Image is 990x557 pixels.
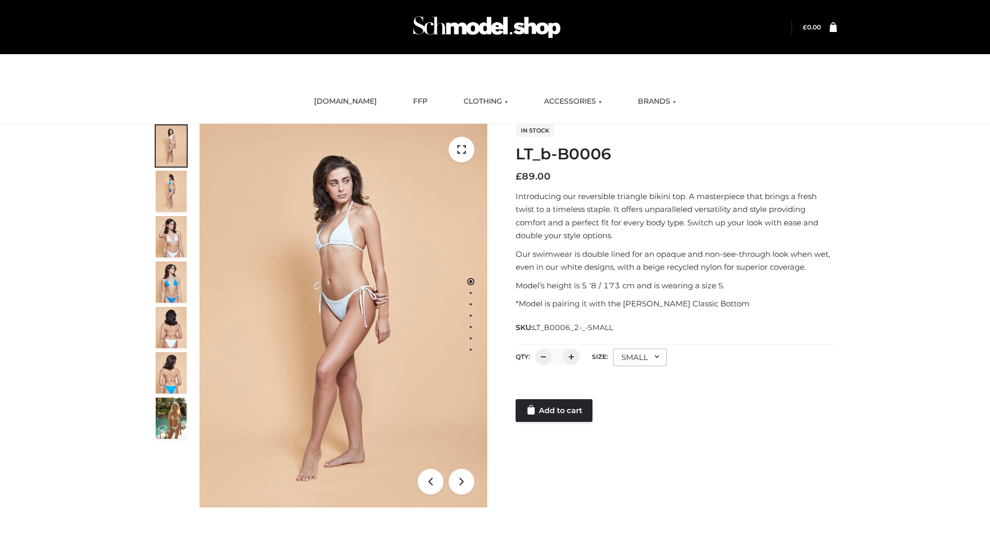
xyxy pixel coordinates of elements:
[516,399,592,422] a: Add to cart
[456,90,516,113] a: CLOTHING
[156,171,187,212] img: ArielClassicBikiniTop_CloudNine_AzureSky_OW114ECO_2-scaled.jpg
[516,297,837,310] p: *Model is pairing it with the [PERSON_NAME] Classic Bottom
[156,307,187,348] img: ArielClassicBikiniTop_CloudNine_AzureSky_OW114ECO_7-scaled.jpg
[516,321,614,334] span: SKU:
[156,261,187,303] img: ArielClassicBikiniTop_CloudNine_AzureSky_OW114ECO_4-scaled.jpg
[516,248,837,274] p: Our swimwear is double lined for an opaque and non-see-through look when wet, even in our white d...
[516,124,554,137] span: In stock
[803,23,821,31] bdi: 0.00
[306,90,385,113] a: [DOMAIN_NAME]
[516,190,837,242] p: Introducing our reversible triangle bikini top. A masterpiece that brings a fresh twist to a time...
[592,353,608,361] label: Size:
[613,349,667,366] div: SMALL
[803,23,807,31] span: £
[156,216,187,257] img: ArielClassicBikiniTop_CloudNine_AzureSky_OW114ECO_3-scaled.jpg
[533,323,613,332] span: LT_B0006_2-_-SMALL
[200,124,487,507] img: ArielClassicBikiniTop_CloudNine_AzureSky_OW114ECO_1
[405,90,435,113] a: FFP
[516,353,530,361] label: QTY:
[409,7,564,47] img: Schmodel Admin 964
[630,90,684,113] a: BRANDS
[803,23,821,31] a: £0.00
[516,145,837,163] h1: LT_b-B0006
[516,279,837,292] p: Model’s height is 5 ‘8 / 173 cm and is wearing a size S.
[516,171,551,182] bdi: 89.00
[156,352,187,394] img: ArielClassicBikiniTop_CloudNine_AzureSky_OW114ECO_8-scaled.jpg
[536,90,609,113] a: ACCESSORIES
[156,125,187,167] img: ArielClassicBikiniTop_CloudNine_AzureSky_OW114ECO_1-scaled.jpg
[156,398,187,439] img: Arieltop_CloudNine_AzureSky2.jpg
[516,171,522,182] span: £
